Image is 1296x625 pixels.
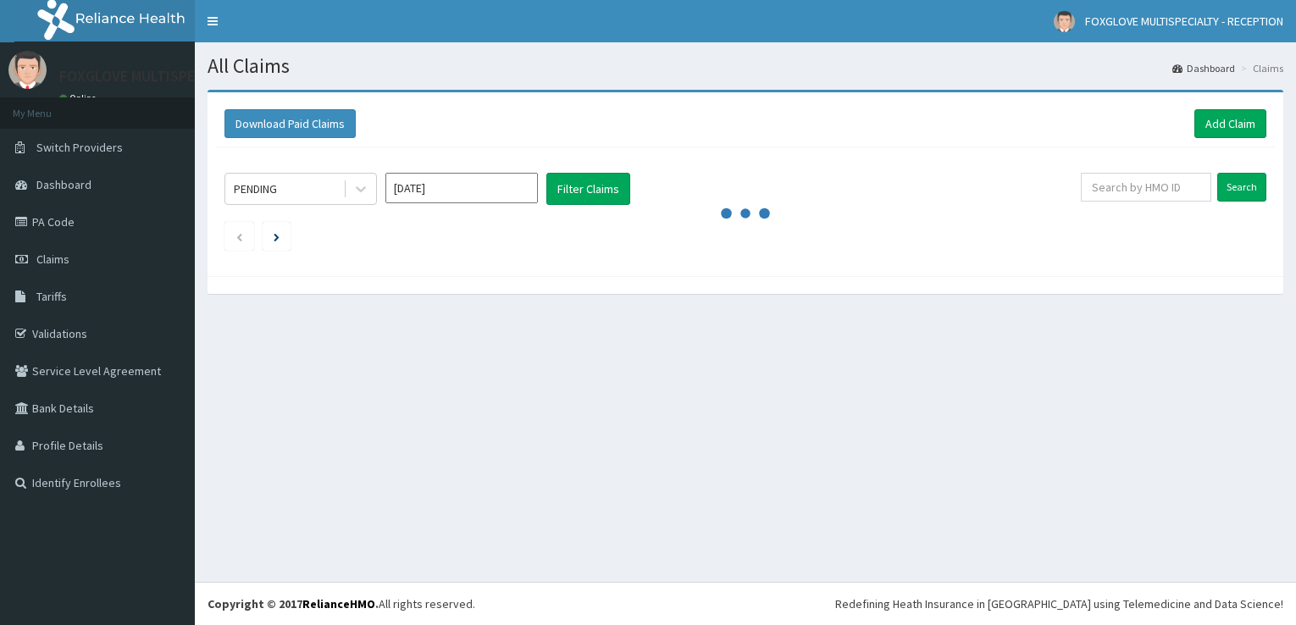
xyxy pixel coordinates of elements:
[1081,173,1211,202] input: Search by HMO ID
[1217,173,1266,202] input: Search
[1054,11,1075,32] img: User Image
[1172,61,1235,75] a: Dashboard
[36,252,69,267] span: Claims
[1194,109,1266,138] a: Add Claim
[235,229,243,244] a: Previous page
[36,177,91,192] span: Dashboard
[224,109,356,138] button: Download Paid Claims
[546,173,630,205] button: Filter Claims
[36,140,123,155] span: Switch Providers
[8,51,47,89] img: User Image
[274,229,280,244] a: Next page
[195,582,1296,625] footer: All rights reserved.
[59,92,100,104] a: Online
[720,188,771,239] svg: audio-loading
[36,289,67,304] span: Tariffs
[234,180,277,197] div: PENDING
[59,69,325,84] p: FOXGLOVE MULTISPECIALTY - RECEPTION
[1237,61,1283,75] li: Claims
[1085,14,1283,29] span: FOXGLOVE MULTISPECIALTY - RECEPTION
[385,173,538,203] input: Select Month and Year
[208,55,1283,77] h1: All Claims
[835,595,1283,612] div: Redefining Heath Insurance in [GEOGRAPHIC_DATA] using Telemedicine and Data Science!
[208,596,379,611] strong: Copyright © 2017 .
[302,596,375,611] a: RelianceHMO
